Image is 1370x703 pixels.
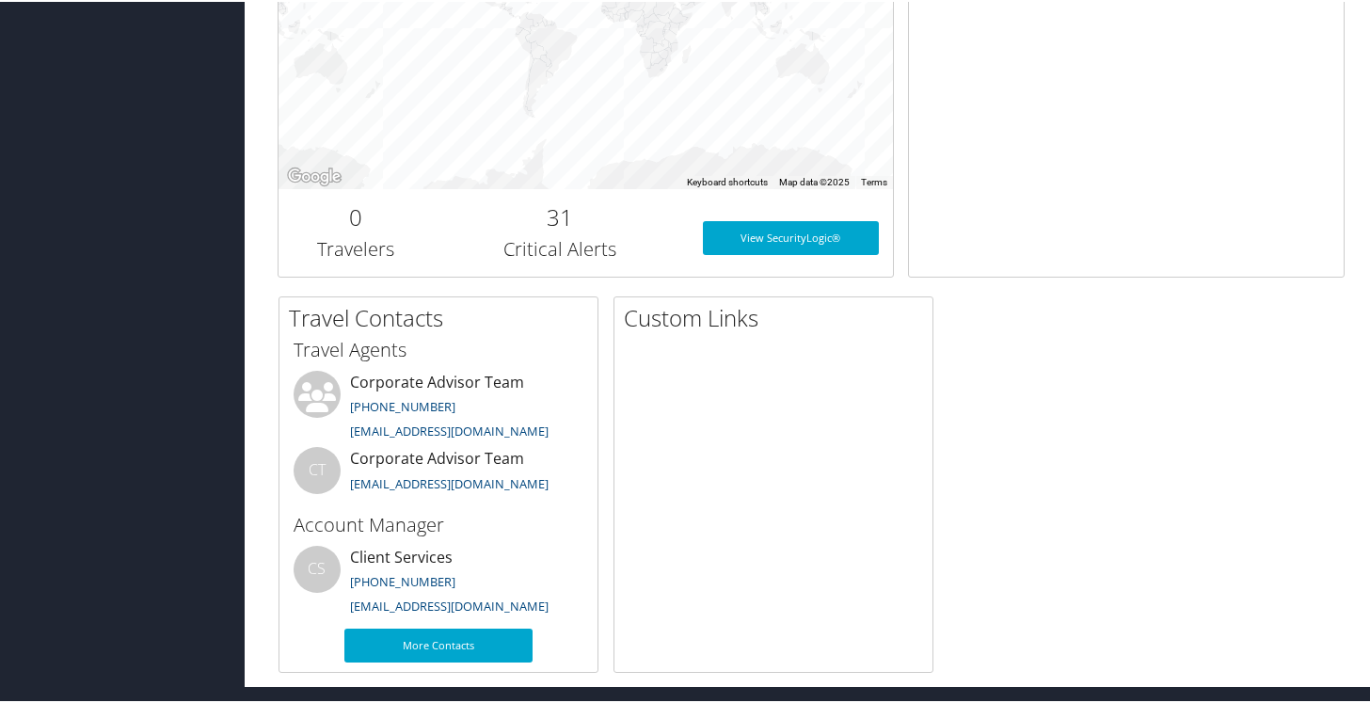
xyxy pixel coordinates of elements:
[294,510,583,536] h3: Account Manager
[350,596,549,613] a: [EMAIL_ADDRESS][DOMAIN_NAME]
[289,300,597,332] h2: Travel Contacts
[687,174,768,187] button: Keyboard shortcuts
[350,396,455,413] a: [PHONE_NUMBER]
[446,234,674,261] h3: Critical Alerts
[861,175,887,185] a: Terms (opens in new tab)
[703,219,880,253] a: View SecurityLogic®
[293,234,418,261] h3: Travelers
[294,445,341,492] div: CT
[284,445,593,506] li: Corporate Advisor Team
[293,200,418,232] h2: 0
[284,369,593,446] li: Corporate Advisor Team
[350,571,455,588] a: [PHONE_NUMBER]
[624,300,932,332] h2: Custom Links
[344,627,533,661] a: More Contacts
[284,544,593,621] li: Client Services
[350,421,549,438] a: [EMAIL_ADDRESS][DOMAIN_NAME]
[294,544,341,591] div: CS
[446,200,674,232] h2: 31
[283,163,345,187] a: Open this area in Google Maps (opens a new window)
[283,163,345,187] img: Google
[294,335,583,361] h3: Travel Agents
[350,473,549,490] a: [EMAIL_ADDRESS][DOMAIN_NAME]
[779,175,850,185] span: Map data ©2025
